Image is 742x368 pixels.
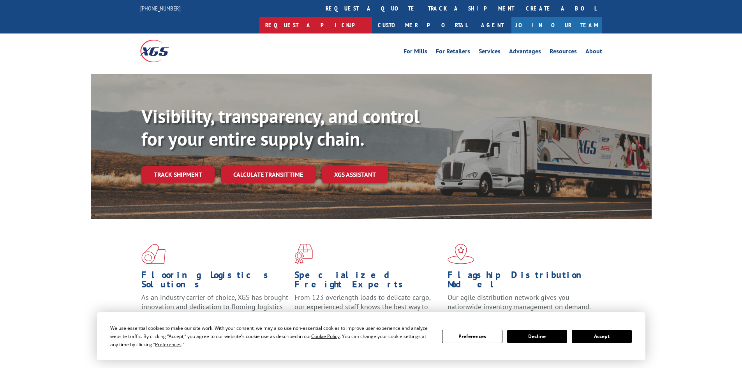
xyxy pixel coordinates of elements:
a: XGS ASSISTANT [322,166,388,183]
a: Calculate transit time [221,166,315,183]
a: About [585,48,602,57]
img: xgs-icon-total-supply-chain-intelligence-red [141,244,166,264]
p: From 123 overlength loads to delicate cargo, our experienced staff knows the best way to move you... [294,293,442,328]
a: Request a pickup [259,17,372,33]
span: As an industry carrier of choice, XGS has brought innovation and dedication to flooring logistics... [141,293,288,320]
a: Services [479,48,501,57]
img: xgs-icon-flagship-distribution-model-red [448,244,474,264]
a: Agent [473,17,511,33]
span: Our agile distribution network gives you nationwide inventory management on demand. [448,293,591,311]
h1: Flooring Logistics Solutions [141,270,289,293]
a: Track shipment [141,166,215,183]
a: For Retailers [436,48,470,57]
div: We use essential cookies to make our site work. With your consent, we may also use non-essential ... [110,324,433,349]
a: Join Our Team [511,17,602,33]
img: xgs-icon-focused-on-flooring-red [294,244,313,264]
a: Resources [550,48,577,57]
button: Preferences [442,330,502,343]
a: For Mills [404,48,427,57]
span: Preferences [155,341,182,348]
a: Advantages [509,48,541,57]
a: [PHONE_NUMBER] [140,4,181,12]
button: Decline [507,330,567,343]
a: Customer Portal [372,17,473,33]
span: Cookie Policy [311,333,340,340]
button: Accept [572,330,632,343]
h1: Specialized Freight Experts [294,270,442,293]
b: Visibility, transparency, and control for your entire supply chain. [141,104,419,151]
h1: Flagship Distribution Model [448,270,595,293]
div: Cookie Consent Prompt [97,312,645,360]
